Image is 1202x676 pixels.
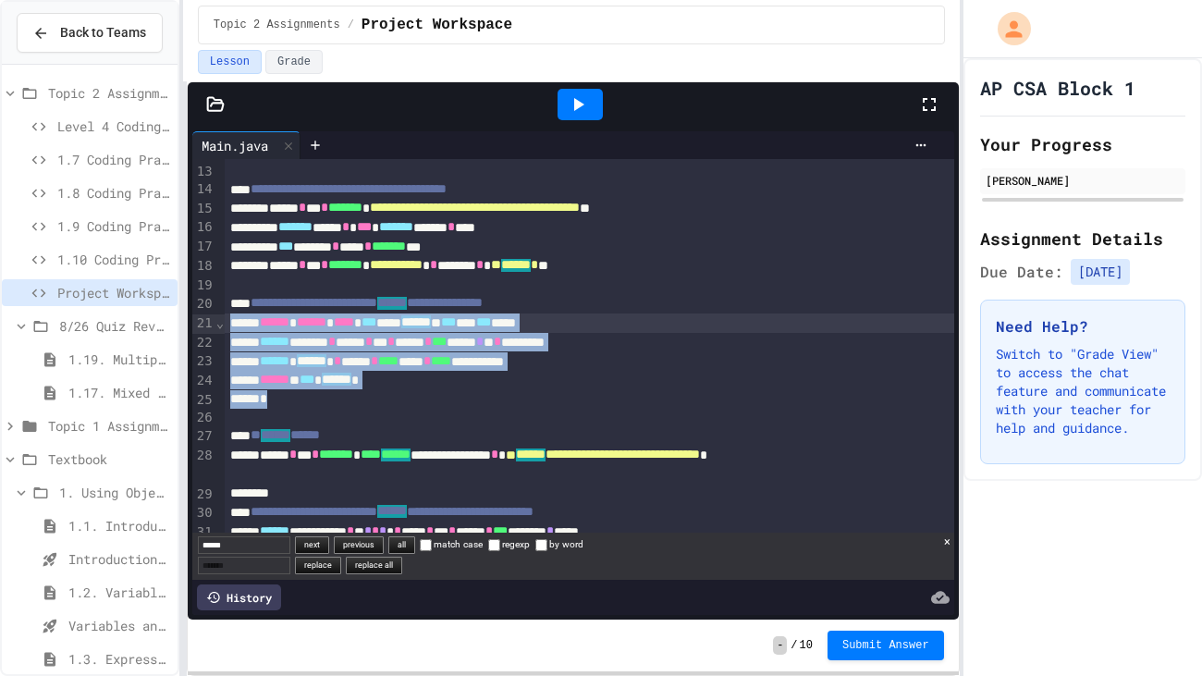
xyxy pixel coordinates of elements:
span: 1.2. Variables and Data Types [68,583,170,602]
span: - [773,636,787,655]
span: 1.1. Introduction to Algorithms, Programming, and Compilers [68,516,170,535]
label: regexp [488,539,530,549]
button: Back to Teams [17,13,163,53]
input: by word [535,539,547,551]
span: / [791,638,797,653]
h3: Need Help? [996,315,1170,338]
div: 19 [192,277,215,295]
button: Submit Answer [828,631,944,660]
div: 24 [192,372,215,391]
span: Due Date: [980,261,1063,283]
span: 1.17. Mixed Up Code Practice 1.1-1.6 [68,383,170,402]
div: 26 [192,409,215,427]
span: / [348,18,354,32]
span: Fold line [215,315,225,330]
span: Back to Teams [60,23,146,43]
div: 21 [192,314,215,334]
button: Grade [265,50,323,74]
button: all [388,536,415,554]
div: 29 [192,485,215,504]
button: Lesson [198,50,262,74]
div: 28 [192,447,215,485]
button: replace [295,557,341,574]
span: Variables and Data Types - Quiz [68,616,170,635]
div: Main.java [192,136,277,155]
span: 1.8 Coding Practice [57,183,170,203]
span: Topic 2 Assignments [48,83,170,103]
div: 20 [192,295,215,314]
span: 1.7 Coding Practice [57,150,170,169]
span: Topic 1 Assignments [48,416,170,436]
h1: AP CSA Block 1 [980,75,1135,101]
div: 15 [192,200,215,219]
span: 10 [800,638,813,653]
div: 25 [192,391,215,410]
h2: Assignment Details [980,226,1185,252]
p: Switch to "Grade View" to access the chat feature and communicate with your teacher for help and ... [996,345,1170,437]
div: 18 [192,257,215,277]
span: Level 4 Coding Challenge [57,117,170,136]
input: Find [198,536,290,554]
button: previous [334,536,384,554]
input: match case [420,539,432,551]
span: 1.19. Multiple Choice Exercises for Unit 1a (1.1-1.6) [68,350,170,369]
span: 8/26 Quiz Review [59,316,170,336]
div: 23 [192,352,215,372]
span: Submit Answer [842,638,929,653]
div: 22 [192,334,215,353]
span: Introduction to Algorithms, Programming, and Compilers [68,549,170,569]
button: replace all [346,557,402,574]
input: Replace [198,557,290,574]
div: My Account [978,7,1036,50]
div: History [197,584,281,610]
span: Project Workspace [57,283,170,302]
div: 14 [192,180,215,200]
div: 31 [192,523,215,543]
span: Textbook [48,449,170,469]
div: [PERSON_NAME] [986,172,1180,189]
label: match case [420,539,483,549]
span: Topic 2 Assignments [214,18,340,32]
button: close [944,533,951,550]
span: 1.3. Expressions and Output [New] [68,649,170,669]
span: 1.10 Coding Practice [57,250,170,269]
div: 16 [192,218,215,238]
div: Main.java [192,131,300,159]
button: next [295,536,329,554]
span: [DATE] [1071,259,1130,285]
div: 27 [192,427,215,447]
div: 30 [192,504,215,523]
span: 1.9 Coding Practice [57,216,170,236]
label: by word [535,539,583,549]
span: 1. Using Objects and Methods [59,483,170,502]
span: Project Workspace [362,14,512,36]
div: 17 [192,238,215,257]
input: regexp [488,539,500,551]
div: 13 [192,163,215,181]
h2: Your Progress [980,131,1185,157]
